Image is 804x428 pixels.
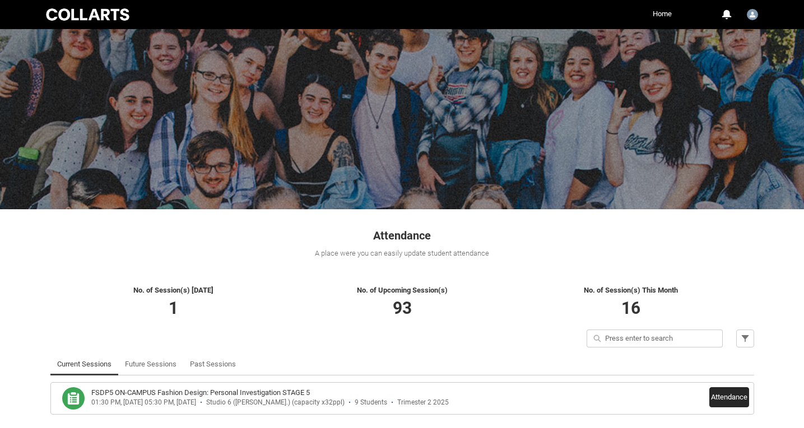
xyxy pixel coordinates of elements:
a: Current Sessions [57,353,111,375]
span: No. of Session(s) This Month [584,286,678,294]
span: 16 [621,298,640,318]
div: 9 Students [355,398,387,407]
button: User Profile Faculty.gtahche [744,4,761,22]
a: Future Sessions [125,353,176,375]
a: Home [650,6,675,22]
a: Past Sessions [190,353,236,375]
div: Studio 6 ([PERSON_NAME].) (capacity x32ppl) [206,398,345,407]
div: A place were you can easily update student attendance [50,248,754,259]
input: Press enter to search [587,330,723,347]
li: Future Sessions [118,353,183,375]
li: Past Sessions [183,353,243,375]
h3: FSDP5 ON-CAMPUS Fashion Design: Personal Investigation STAGE 5 [91,387,310,398]
div: Trimester 2 2025 [397,398,449,407]
span: No. of Session(s) [DATE] [133,286,213,294]
button: Filter [736,330,754,347]
li: Current Sessions [50,353,118,375]
div: 01:30 PM, [DATE] 05:30 PM, [DATE] [91,398,196,407]
span: 93 [393,298,412,318]
span: 1 [169,298,178,318]
button: Attendance [709,387,749,407]
span: Attendance [373,229,431,242]
span: No. of Upcoming Session(s) [357,286,448,294]
img: Faculty.gtahche [747,9,758,20]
